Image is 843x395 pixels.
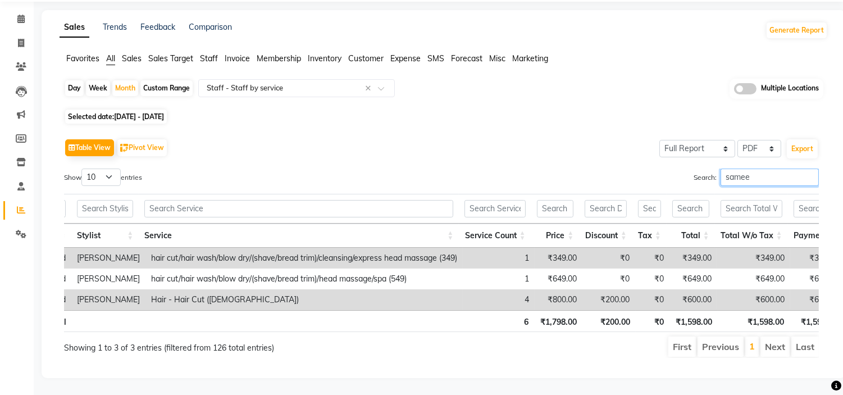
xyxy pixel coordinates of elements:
[464,200,525,217] input: Search Service Count
[140,22,175,32] a: Feedback
[585,200,627,217] input: Search Discount
[71,248,145,269] td: [PERSON_NAME]
[718,310,790,332] th: ₹1,598.00
[717,269,790,289] td: ₹649.00
[390,53,421,63] span: Expense
[669,269,717,289] td: ₹649.00
[582,269,635,289] td: ₹0
[117,139,167,156] button: Pivot View
[463,289,535,310] td: 4
[790,310,843,332] th: ₹1,598.00
[531,224,580,248] th: Price: activate to sort column ascending
[635,269,669,289] td: ₹0
[77,200,134,217] input: Search Stylist
[535,248,582,269] td: ₹349.00
[535,289,582,310] td: ₹800.00
[112,80,138,96] div: Month
[60,17,89,38] a: Sales
[635,248,669,269] td: ₹0
[463,269,535,289] td: 1
[64,169,142,186] label: Show entries
[788,224,842,248] th: Payment: activate to sort column ascending
[721,169,819,186] input: Search:
[667,224,715,248] th: Total: activate to sort column ascending
[749,340,755,352] a: 1
[767,22,827,38] button: Generate Report
[489,53,505,63] span: Misc
[145,248,463,269] td: hair cut/hair wash/blow dry/(shave/bread trim)/cleansing/express head massage (349)
[459,224,531,248] th: Service Count: activate to sort column ascending
[65,139,114,156] button: Table View
[669,310,718,332] th: ₹1,598.00
[139,224,459,248] th: Service: activate to sort column ascending
[71,224,139,248] th: Stylist: activate to sort column ascending
[721,200,782,217] input: Search Total W/o Tax
[81,169,121,186] select: Showentries
[717,248,790,269] td: ₹349.00
[582,289,635,310] td: ₹200.00
[308,53,341,63] span: Inventory
[71,269,145,289] td: [PERSON_NAME]
[86,80,110,96] div: Week
[632,224,667,248] th: Tax: activate to sort column ascending
[140,80,193,96] div: Custom Range
[65,80,84,96] div: Day
[537,200,574,217] input: Search Price
[348,53,384,63] span: Customer
[669,248,717,269] td: ₹349.00
[694,169,819,186] label: Search:
[579,224,632,248] th: Discount: activate to sort column ascending
[64,335,369,354] div: Showing 1 to 3 of 3 entries (filtered from 126 total entries)
[427,53,444,63] span: SMS
[582,310,636,332] th: ₹200.00
[257,53,301,63] span: Membership
[512,53,548,63] span: Marketing
[225,53,250,63] span: Invoice
[717,289,790,310] td: ₹600.00
[535,269,582,289] td: ₹649.00
[451,53,482,63] span: Forecast
[534,310,582,332] th: ₹1,798.00
[144,200,453,217] input: Search Service
[103,22,127,32] a: Trends
[106,53,115,63] span: All
[71,289,145,310] td: [PERSON_NAME]
[148,53,193,63] span: Sales Target
[122,53,142,63] span: Sales
[66,53,99,63] span: Favorites
[715,224,788,248] th: Total W/o Tax: activate to sort column ascending
[365,83,375,94] span: Clear all
[582,248,635,269] td: ₹0
[638,200,661,217] input: Search Tax
[794,200,836,217] input: Search Payment
[189,22,232,32] a: Comparison
[672,200,709,217] input: Search Total
[635,289,669,310] td: ₹0
[636,310,669,332] th: ₹0
[145,269,463,289] td: hair cut/hair wash/blow dry/(shave/bread trim)/head massage/spa (549)
[669,289,717,310] td: ₹600.00
[114,112,164,121] span: [DATE] - [DATE]
[65,110,167,124] span: Selected date:
[200,53,218,63] span: Staff
[145,289,463,310] td: Hair - Hair Cut ([DEMOGRAPHIC_DATA])
[120,144,129,152] img: pivot.png
[463,248,535,269] td: 1
[462,310,534,332] th: 6
[787,139,818,158] button: Export
[761,83,819,94] span: Multiple Locations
